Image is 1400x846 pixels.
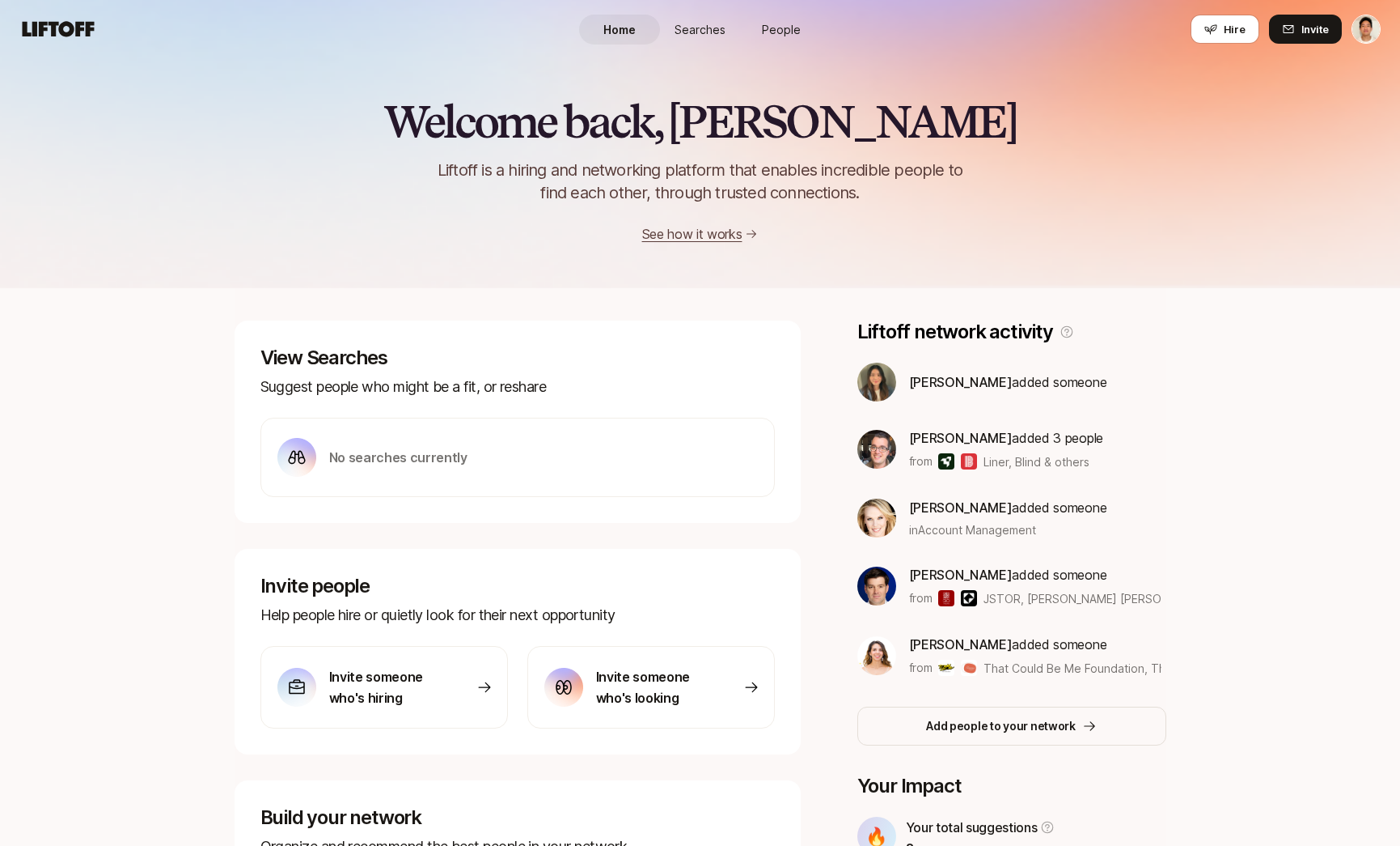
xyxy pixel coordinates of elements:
[1191,15,1259,44] button: Hire
[926,716,1076,736] p: Add people to your network
[857,636,896,675] img: 8d0482ca_1812_4c98_b136_83a29d302753.jpg
[762,21,801,38] span: People
[909,452,933,471] p: from
[642,226,742,242] a: See how it works
[260,806,775,829] p: Build your network
[909,521,1036,538] span: in Account Management
[909,374,1013,390] span: [PERSON_NAME]
[909,567,1013,583] span: [PERSON_NAME]
[260,376,775,398] p: Suggest people who might be a fit, or reshare
[857,707,1166,746] button: Add people to your network
[1351,15,1381,44] button: Jeremy Chen
[411,159,990,204] p: Liftoff is a hiring and networking platform that enables incredible people to find each other, th...
[961,590,977,606] img: Kleiner Perkins
[660,15,741,45] a: Searches
[675,21,725,38] span: Searches
[579,15,660,45] a: Home
[909,636,1013,653] span: [PERSON_NAME]
[909,500,1013,516] span: [PERSON_NAME]
[983,453,1089,470] span: Liner, Blind & others
[909,658,933,678] p: from
[596,666,709,708] p: Invite someone who's looking
[260,604,775,627] p: Help people hire or quietly look for their next opportunity
[909,497,1107,518] p: added someone
[741,15,822,45] a: People
[857,363,896,402] img: e6e914e0_4068_4287_bee2_de76e676be9e.jpg
[857,775,1166,797] p: Your Impact
[857,567,896,606] img: ACg8ocID61EeImf-rSe600XU3FvR_PMxysu5FXBpP-R3D0pyaH3u7LjRgQ=s160-c
[909,564,1162,585] p: added someone
[909,430,1013,446] span: [PERSON_NAME]
[1224,21,1246,37] span: Hire
[857,321,1053,343] p: Liftoff network activity
[329,666,442,708] p: Invite someone who's hiring
[383,97,1017,146] h2: Welcome back, [PERSON_NAME]
[938,660,954,676] img: That Could Be Me Foundation
[909,427,1103,449] p: added 3 people
[329,447,467,468] p: No searches currently
[983,661,1311,675] span: That Could Be Me Foundation, The Persona Project & others
[909,634,1162,655] p: added someone
[909,372,1107,393] p: added someone
[1269,15,1342,44] button: Invite
[906,817,1038,838] p: Your total suggestions
[983,590,1161,607] span: JSTOR, [PERSON_NAME] [PERSON_NAME] & others
[938,590,954,606] img: JSTOR
[260,346,775,369] p: View Searches
[260,575,775,597] p: Invite people
[603,21,636,38] span: Home
[1352,15,1380,43] img: Jeremy Chen
[857,499,896,538] img: ACg8ocI_8DTT4116_vNVBsHJ577RfOcB9F4L8XkPMI2uLO_6Hnz799oq=s160-c
[909,589,933,608] p: from
[961,453,977,470] img: Blind
[1301,21,1329,37] span: Invite
[961,660,977,676] img: The Persona Project
[857,430,896,469] img: c551205c_2ef0_4c80_93eb_6f7da1791649.jpg
[938,453,954,470] img: Liner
